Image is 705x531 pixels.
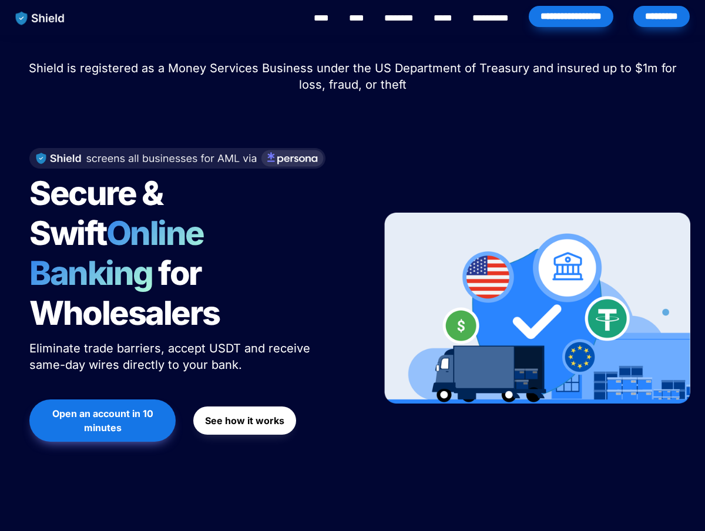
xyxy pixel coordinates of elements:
a: See how it works [193,401,296,441]
button: See how it works [193,406,296,435]
strong: See how it works [205,415,284,426]
a: Open an account in 10 minutes [29,394,176,448]
span: Shield is registered as a Money Services Business under the US Department of Treasury and insured... [29,61,680,92]
img: website logo [10,6,70,31]
strong: Open an account in 10 minutes [52,408,156,433]
span: Eliminate trade barriers, accept USDT and receive same-day wires directly to your bank. [29,341,314,372]
span: for Wholesalers [29,253,220,333]
button: Open an account in 10 minutes [29,399,176,442]
span: Secure & Swift [29,173,168,253]
span: Online Banking [29,213,216,293]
